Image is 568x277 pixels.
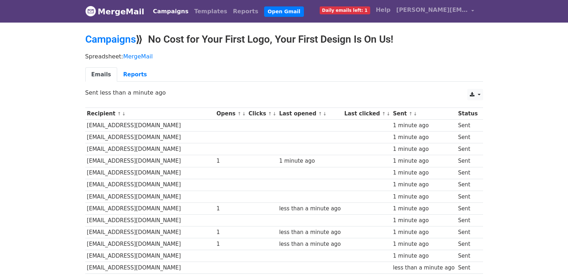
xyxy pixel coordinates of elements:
[393,216,454,225] div: 1 minute ago
[391,108,457,120] th: Sent
[456,214,479,226] td: Sent
[237,111,241,116] a: ↑
[85,250,215,262] td: [EMAIL_ADDRESS][DOMAIN_NAME]
[396,6,468,14] span: [PERSON_NAME][EMAIL_ADDRESS][DOMAIN_NAME]
[343,108,391,120] th: Last clicked
[85,67,117,82] a: Emails
[123,53,153,60] a: MergeMail
[216,240,245,248] div: 1
[85,33,483,46] h2: ⟫ No Cost for Your First Logo, Your First Design Is On Us!
[85,6,96,16] img: MergeMail logo
[85,53,483,60] p: Spreadsheet:
[393,264,454,272] div: less than a minute ago
[85,179,215,191] td: [EMAIL_ADDRESS][DOMAIN_NAME]
[191,4,230,19] a: Templates
[456,108,479,120] th: Status
[85,202,215,214] td: [EMAIL_ADDRESS][DOMAIN_NAME]
[85,143,215,155] td: [EMAIL_ADDRESS][DOMAIN_NAME]
[393,145,454,153] div: 1 minute ago
[216,205,245,213] div: 1
[85,167,215,179] td: [EMAIL_ADDRESS][DOMAIN_NAME]
[317,3,373,17] a: Daily emails left: 1
[413,111,417,116] a: ↓
[85,262,215,274] td: [EMAIL_ADDRESS][DOMAIN_NAME]
[85,33,136,45] a: Campaigns
[268,111,272,116] a: ↑
[456,250,479,262] td: Sent
[150,4,191,19] a: Campaigns
[456,155,479,167] td: Sent
[318,111,322,116] a: ↑
[456,179,479,191] td: Sent
[85,120,215,132] td: [EMAIL_ADDRESS][DOMAIN_NAME]
[393,193,454,201] div: 1 minute ago
[215,108,247,120] th: Opens
[386,111,390,116] a: ↓
[456,262,479,274] td: Sent
[393,133,454,142] div: 1 minute ago
[393,181,454,189] div: 1 minute ago
[277,108,343,120] th: Last opened
[85,191,215,202] td: [EMAIL_ADDRESS][DOMAIN_NAME]
[323,111,327,116] a: ↓
[393,3,477,20] a: [PERSON_NAME][EMAIL_ADDRESS][DOMAIN_NAME]
[279,157,341,165] div: 1 minute ago
[393,205,454,213] div: 1 minute ago
[122,111,126,116] a: ↓
[242,111,246,116] a: ↓
[85,132,215,143] td: [EMAIL_ADDRESS][DOMAIN_NAME]
[456,167,479,179] td: Sent
[230,4,261,19] a: Reports
[279,228,341,237] div: less than a minute ago
[85,214,215,226] td: [EMAIL_ADDRESS][DOMAIN_NAME]
[320,6,370,14] span: Daily emails left: 1
[85,226,215,238] td: [EMAIL_ADDRESS][DOMAIN_NAME]
[456,226,479,238] td: Sent
[456,238,479,250] td: Sent
[85,155,215,167] td: [EMAIL_ADDRESS][DOMAIN_NAME]
[456,191,479,202] td: Sent
[393,228,454,237] div: 1 minute ago
[117,111,121,116] a: ↑
[247,108,277,120] th: Clicks
[216,228,245,237] div: 1
[456,132,479,143] td: Sent
[456,120,479,132] td: Sent
[456,202,479,214] td: Sent
[117,67,153,82] a: Reports
[373,3,393,17] a: Help
[382,111,386,116] a: ↑
[85,89,483,96] p: Sent less than a minute ago
[279,240,341,248] div: less than a minute ago
[216,157,245,165] div: 1
[456,143,479,155] td: Sent
[393,252,454,260] div: 1 minute ago
[85,238,215,250] td: [EMAIL_ADDRESS][DOMAIN_NAME]
[393,240,454,248] div: 1 minute ago
[85,4,144,19] a: MergeMail
[393,169,454,177] div: 1 minute ago
[273,111,277,116] a: ↓
[264,6,304,17] a: Open Gmail
[409,111,413,116] a: ↑
[393,121,454,130] div: 1 minute ago
[393,157,454,165] div: 1 minute ago
[279,205,341,213] div: less than a minute ago
[85,108,215,120] th: Recipient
